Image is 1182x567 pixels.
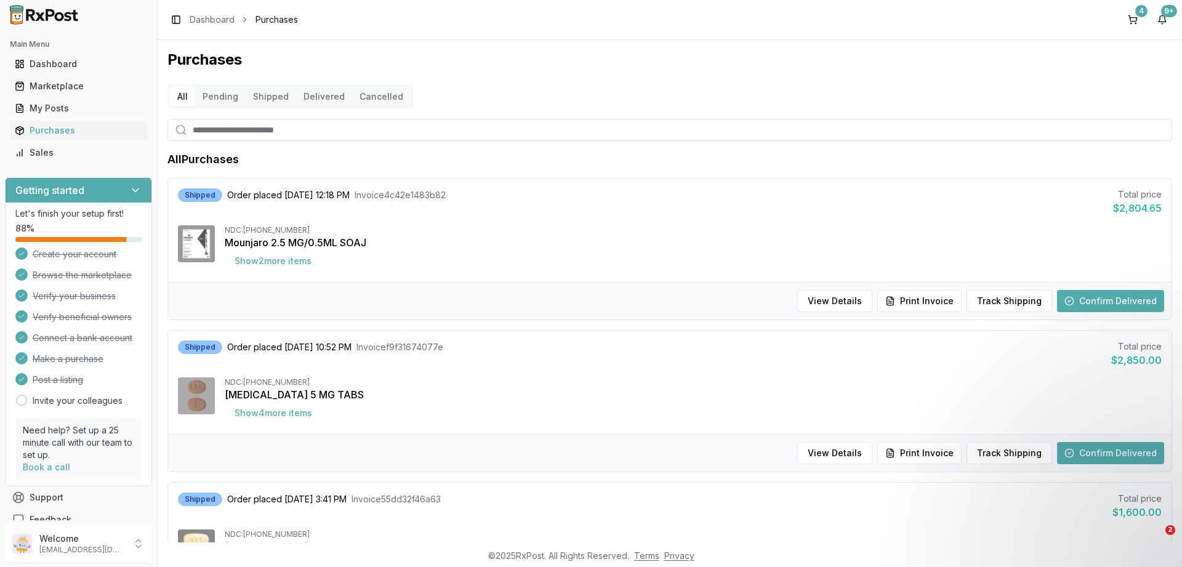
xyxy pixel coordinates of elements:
[15,147,142,159] div: Sales
[225,250,321,272] button: Show2more items
[634,550,659,561] a: Terms
[246,87,296,107] button: Shipped
[352,87,411,107] button: Cancelled
[10,39,147,49] h2: Main Menu
[1113,188,1162,201] div: Total price
[356,341,443,353] span: Invoice f9f31674077e
[23,462,70,472] a: Book a call
[10,97,147,119] a: My Posts
[1161,5,1177,17] div: 9+
[225,387,1162,402] div: [MEDICAL_DATA] 5 MG TABS
[170,87,195,107] button: All
[33,374,83,386] span: Post a listing
[5,76,152,96] button: Marketplace
[33,269,132,281] span: Browse the marketplace
[178,377,215,414] img: Eliquis 5 MG TABS
[1057,442,1164,464] button: Confirm Delivered
[967,442,1052,464] button: Track Shipping
[33,248,116,260] span: Create your account
[23,424,134,461] p: Need help? Set up a 25 minute call with our team to set up.
[15,102,142,115] div: My Posts
[5,121,152,140] button: Purchases
[30,513,71,526] span: Feedback
[10,75,147,97] a: Marketplace
[227,493,347,505] span: Order placed [DATE] 3:41 PM
[225,539,1162,554] div: [MEDICAL_DATA] 49-51 MG TABS
[10,53,147,75] a: Dashboard
[15,222,34,235] span: 88 %
[10,119,147,142] a: Purchases
[15,207,142,220] p: Let's finish your setup first!
[33,311,132,323] span: Verify beneficial owners
[1057,290,1164,312] button: Confirm Delivered
[33,332,132,344] span: Connect a bank account
[178,529,215,566] img: Entresto 49-51 MG TABS
[15,183,84,198] h3: Getting started
[195,87,246,107] button: Pending
[39,545,125,555] p: [EMAIL_ADDRESS][DOMAIN_NAME]
[10,142,147,164] a: Sales
[15,80,142,92] div: Marketplace
[1165,525,1175,535] span: 2
[227,189,350,201] span: Order placed [DATE] 12:18 PM
[1111,340,1162,353] div: Total price
[355,189,446,201] span: Invoice 4c42e1483b82
[33,353,103,365] span: Make a purchase
[352,493,441,505] span: Invoice 55dd32f46a63
[190,14,298,26] nav: breadcrumb
[190,14,235,26] a: Dashboard
[5,54,152,74] button: Dashboard
[1123,10,1143,30] button: 4
[15,124,142,137] div: Purchases
[1140,525,1170,555] iframe: Intercom live chat
[5,509,152,531] button: Feedback
[39,533,125,545] p: Welcome
[5,5,84,25] img: RxPost Logo
[797,290,872,312] button: View Details
[225,529,1162,539] div: NDC: [PHONE_NUMBER]
[225,377,1162,387] div: NDC: [PHONE_NUMBER]
[15,58,142,70] div: Dashboard
[33,290,116,302] span: Verify your business
[877,442,962,464] button: Print Invoice
[664,550,694,561] a: Privacy
[178,188,222,202] div: Shipped
[797,442,872,464] button: View Details
[167,50,1172,70] h1: Purchases
[225,225,1162,235] div: NDC: [PHONE_NUMBER]
[167,151,239,168] h1: All Purchases
[1152,10,1172,30] button: 9+
[967,290,1052,312] button: Track Shipping
[1111,353,1162,368] div: $2,850.00
[1135,5,1148,17] div: 4
[5,143,152,163] button: Sales
[178,493,222,506] div: Shipped
[877,290,962,312] button: Print Invoice
[225,402,322,424] button: Show4more items
[33,395,123,407] a: Invite your colleagues
[178,225,215,262] img: Mounjaro 2.5 MG/0.5ML SOAJ
[255,14,298,26] span: Purchases
[227,341,352,353] span: Order placed [DATE] 10:52 PM
[178,340,222,354] div: Shipped
[12,534,32,553] img: User avatar
[225,235,1162,250] div: Mounjaro 2.5 MG/0.5ML SOAJ
[5,486,152,509] button: Support
[1113,201,1162,215] div: $2,804.65
[5,99,152,118] button: My Posts
[296,87,352,107] button: Delivered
